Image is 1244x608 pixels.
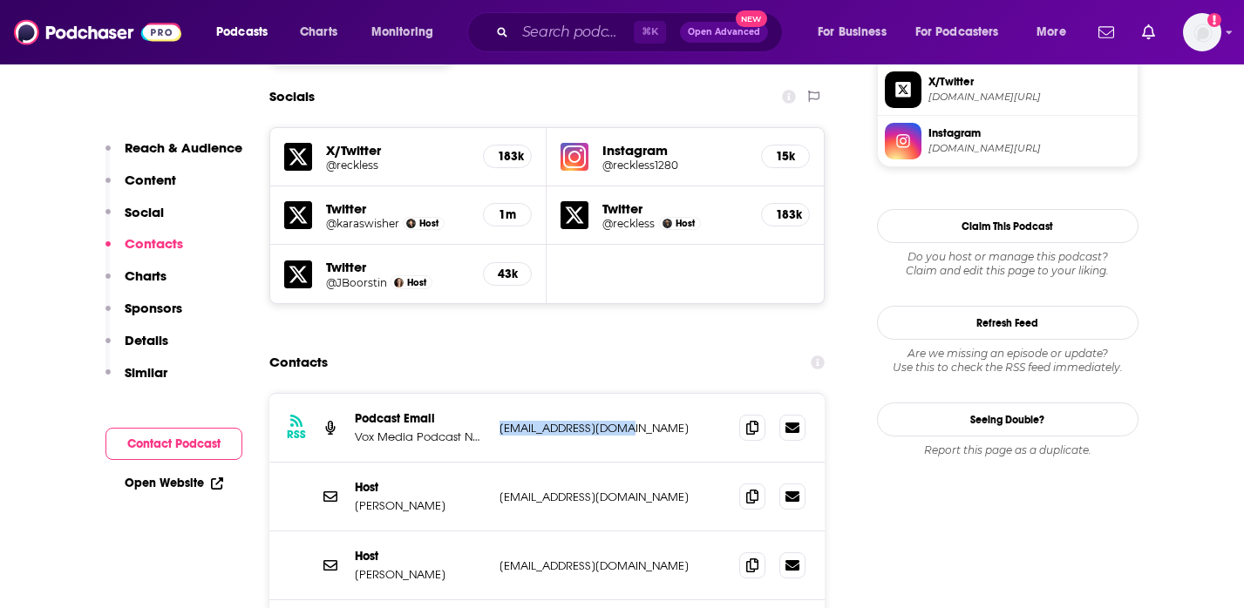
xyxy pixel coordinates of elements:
[1024,18,1088,46] button: open menu
[125,332,168,348] p: Details
[105,235,183,267] button: Contacts
[1091,17,1121,47] a: Show notifications dropdown
[928,74,1131,90] span: X/Twitter
[806,18,908,46] button: open menu
[105,300,182,332] button: Sponsors
[498,267,517,281] h5: 43k
[484,12,799,52] div: Search podcasts, credits, & more...
[736,10,767,27] span: New
[500,490,726,504] p: [EMAIL_ADDRESS][DOMAIN_NAME]
[928,91,1131,104] span: twitter.com/reckless
[125,235,183,252] p: Contacts
[355,429,486,444] p: Vox Media Podcast Network
[355,480,486,495] p: Host
[125,267,167,284] p: Charts
[498,149,517,164] h5: 183k
[105,428,242,460] button: Contact Podcast
[1037,20,1066,44] span: More
[125,476,223,490] a: Open Website
[680,22,768,43] button: Open AdvancedNew
[204,18,290,46] button: open menu
[300,20,337,44] span: Charts
[877,347,1139,375] div: Are we missing an episode or update? Use this to check the RSS feed immediately.
[634,21,666,44] span: ⌘ K
[877,402,1139,436] a: Seeing Double?
[561,143,588,171] img: iconImage
[216,20,268,44] span: Podcasts
[326,200,470,217] h5: Twitter
[877,443,1139,457] div: Report this page as a duplicate.
[602,217,655,230] a: @reckless
[355,567,486,582] p: [PERSON_NAME]
[602,200,747,217] h5: Twitter
[355,411,486,426] p: Podcast Email
[105,364,167,396] button: Similar
[877,209,1139,243] button: Claim This Podcast
[407,277,426,288] span: Host
[1183,13,1221,51] span: Logged in as cmand-c
[125,139,242,156] p: Reach & Audience
[14,16,181,49] img: Podchaser - Follow, Share and Rate Podcasts
[105,172,176,204] button: Content
[406,219,416,228] img: Kara Swisher
[500,558,726,573] p: [EMAIL_ADDRESS][DOMAIN_NAME]
[105,139,242,172] button: Reach & Audience
[269,80,315,113] h2: Socials
[1183,13,1221,51] button: Show profile menu
[904,18,1024,46] button: open menu
[287,428,306,442] h3: RSS
[818,20,887,44] span: For Business
[1183,13,1221,51] img: User Profile
[498,207,517,222] h5: 1m
[663,219,672,228] img: Nilay Patel
[269,346,328,379] h2: Contacts
[928,142,1131,155] span: instagram.com/reckless1280
[776,149,795,164] h5: 15k
[105,267,167,300] button: Charts
[326,217,399,230] a: @karaswisher
[105,332,168,364] button: Details
[1135,17,1162,47] a: Show notifications dropdown
[125,364,167,381] p: Similar
[500,421,726,436] p: [EMAIL_ADDRESS][DOMAIN_NAME]
[602,142,747,159] h5: Instagram
[776,207,795,222] h5: 183k
[355,498,486,513] p: [PERSON_NAME]
[125,300,182,316] p: Sponsors
[326,259,470,275] h5: Twitter
[125,204,164,220] p: Social
[515,18,634,46] input: Search podcasts, credits, & more...
[602,159,747,172] a: @reckless1280
[915,20,999,44] span: For Podcasters
[371,20,433,44] span: Monitoring
[688,28,760,37] span: Open Advanced
[326,276,387,289] a: @JBoorstin
[1207,13,1221,27] svg: Add a profile image
[326,159,470,172] a: @reckless
[928,125,1131,141] span: Instagram
[105,204,164,236] button: Social
[125,172,176,188] p: Content
[877,250,1139,264] span: Do you host or manage this podcast?
[676,218,695,229] span: Host
[877,306,1139,340] button: Refresh Feed
[877,250,1139,278] div: Claim and edit this page to your liking.
[394,278,404,287] img: Julia Boorstin
[359,18,456,46] button: open menu
[326,142,470,159] h5: X/Twitter
[419,218,438,229] span: Host
[885,123,1131,159] a: Instagram[DOMAIN_NAME][URL]
[289,18,348,46] a: Charts
[885,71,1131,108] a: X/Twitter[DOMAIN_NAME][URL]
[355,549,486,564] p: Host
